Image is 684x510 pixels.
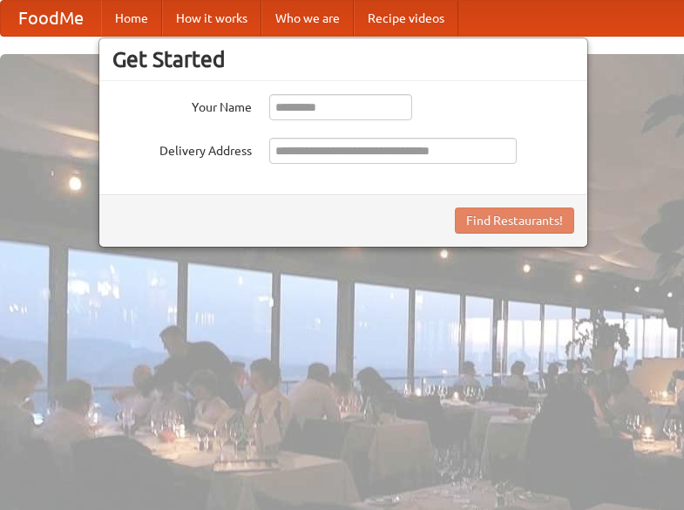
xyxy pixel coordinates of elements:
[112,138,252,160] label: Delivery Address
[354,1,458,36] a: Recipe videos
[112,46,574,72] h3: Get Started
[101,1,162,36] a: Home
[112,94,252,116] label: Your Name
[1,1,101,36] a: FoodMe
[162,1,261,36] a: How it works
[455,207,574,234] button: Find Restaurants!
[261,1,354,36] a: Who we are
